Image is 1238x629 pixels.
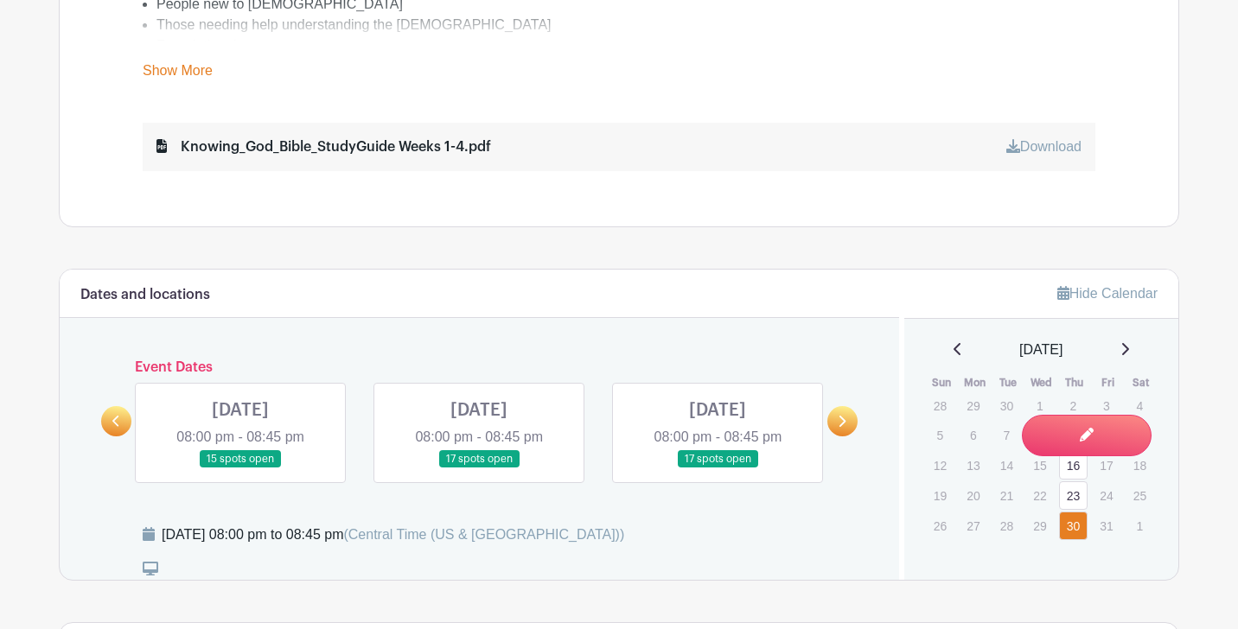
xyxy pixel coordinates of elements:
[1057,286,1158,301] a: Hide Calendar
[1126,482,1154,509] p: 25
[1058,374,1092,391] th: Thu
[992,392,1021,419] p: 30
[992,374,1025,391] th: Tue
[1126,512,1154,539] p: 1
[1092,482,1120,509] p: 24
[992,512,1021,539] p: 28
[925,374,959,391] th: Sun
[959,392,987,419] p: 29
[1025,452,1054,479] p: 15
[1025,512,1054,539] p: 29
[1025,392,1054,419] p: 1
[959,512,987,539] p: 27
[926,482,954,509] p: 19
[156,35,1095,56] li: Foundational support
[1059,451,1088,480] a: 16
[1025,482,1054,509] p: 22
[162,524,624,545] div: [DATE] 08:00 pm to 08:45 pm
[926,392,954,419] p: 28
[992,482,1021,509] p: 21
[1091,374,1125,391] th: Fri
[1126,392,1154,419] p: 4
[143,63,213,85] a: Show More
[1092,392,1120,419] p: 3
[80,287,210,303] h6: Dates and locations
[1092,452,1120,479] p: 17
[959,482,987,509] p: 20
[926,422,954,448] p: 5
[959,452,987,479] p: 13
[156,137,491,157] div: Knowing_God_Bible_StudyGuide Weeks 1-4.pdf
[1019,340,1063,360] span: [DATE]
[926,452,954,479] p: 12
[1006,139,1082,154] a: Download
[926,512,954,539] p: 26
[1092,512,1120,539] p: 31
[992,452,1021,479] p: 14
[1126,452,1154,479] p: 18
[343,527,624,542] span: (Central Time (US & [GEOGRAPHIC_DATA]))
[1059,481,1088,510] a: 23
[1059,392,1088,419] p: 2
[1059,511,1088,540] a: 30
[1024,374,1058,391] th: Wed
[156,15,1095,35] li: Those needing help understanding the [DEMOGRAPHIC_DATA]
[1125,374,1158,391] th: Sat
[992,422,1021,448] p: 7
[131,359,827,376] h6: Event Dates
[958,374,992,391] th: Mon
[959,422,987,448] p: 6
